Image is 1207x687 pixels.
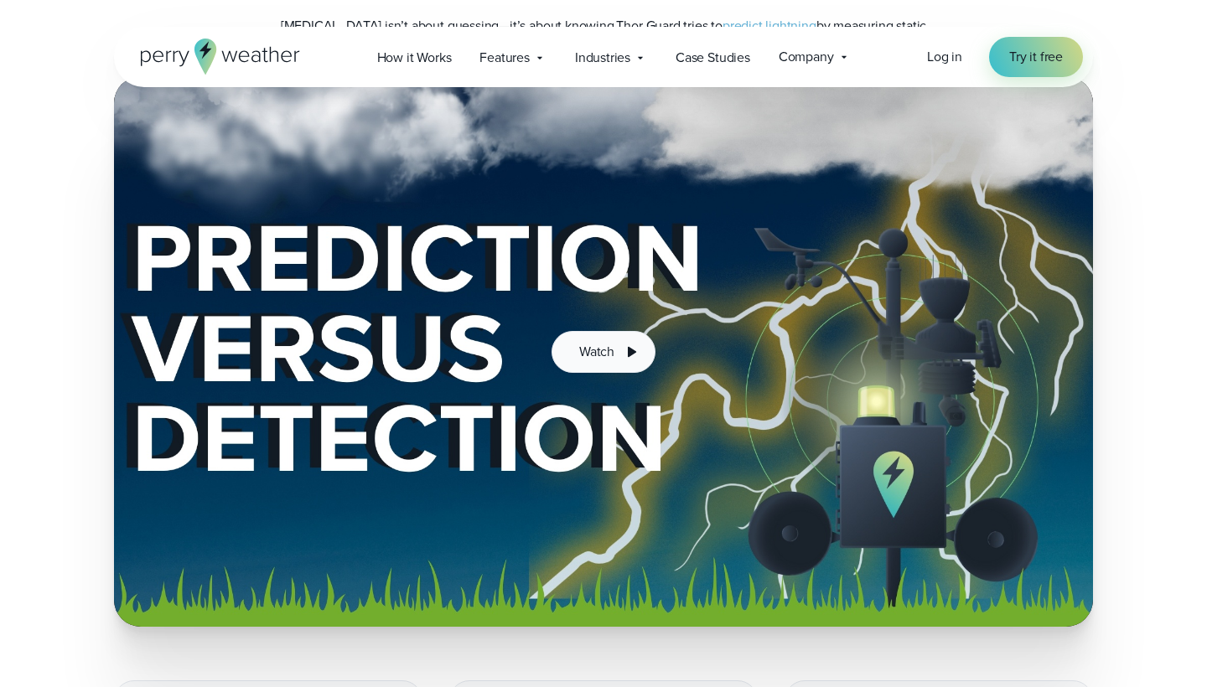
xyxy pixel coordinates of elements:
[779,47,834,67] span: Company
[927,47,962,67] a: Log in
[479,48,530,68] span: Features
[377,48,452,68] span: How it Works
[723,16,816,35] a: predict lightning
[661,40,764,75] a: Case Studies
[363,40,466,75] a: How it Works
[676,48,750,68] span: Case Studies
[927,47,962,66] span: Log in
[989,37,1083,77] a: Try it free
[268,16,939,56] p: Thor Guard tries to by measuring static electricity with a single sensor – an inadequate approach.
[579,342,614,362] span: Watch
[575,48,630,68] span: Industries
[552,331,655,373] button: Watch
[1009,47,1063,67] span: Try it free
[281,16,617,35] span: [MEDICAL_DATA] isn’t about guessing—it’s about knowing.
